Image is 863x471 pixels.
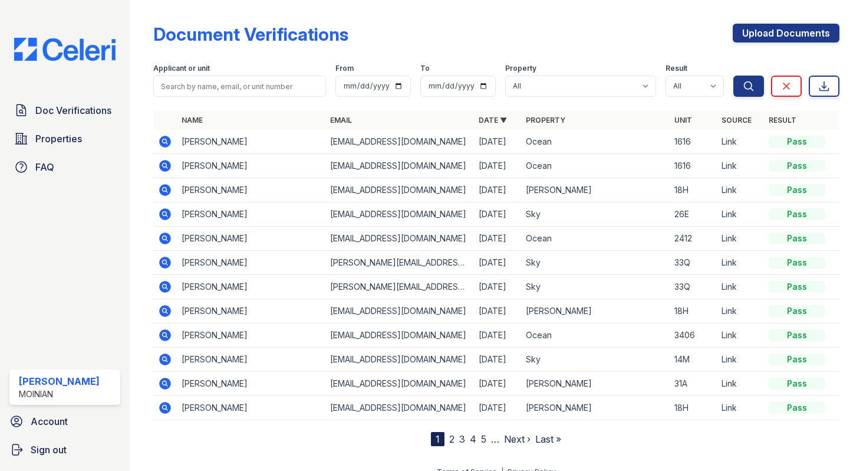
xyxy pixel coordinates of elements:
[670,130,717,154] td: 1616
[325,178,474,202] td: [EMAIL_ADDRESS][DOMAIN_NAME]
[717,348,764,372] td: Link
[670,275,717,299] td: 33Q
[5,410,125,433] a: Account
[769,208,825,220] div: Pass
[717,130,764,154] td: Link
[474,372,521,396] td: [DATE]
[474,275,521,299] td: [DATE]
[177,130,325,154] td: [PERSON_NAME]
[521,178,670,202] td: [PERSON_NAME]
[481,433,486,445] a: 5
[670,348,717,372] td: 14M
[769,329,825,341] div: Pass
[9,127,120,151] a: Properties
[769,378,825,390] div: Pass
[35,132,82,146] span: Properties
[5,38,125,61] img: CE_Logo_Blue-a8612792a0a2168367f1c8372b55b34899dd931a85d93a1a3d3e32e68fde9ad4.png
[177,154,325,178] td: [PERSON_NAME]
[670,202,717,227] td: 26E
[474,130,521,154] td: [DATE]
[177,299,325,323] td: [PERSON_NAME]
[459,433,465,445] a: 3
[330,116,352,125] a: Email
[325,251,474,275] td: [PERSON_NAME][EMAIL_ADDRESS][DOMAIN_NAME]
[521,130,670,154] td: Ocean
[325,154,474,178] td: [EMAIL_ADDRESS][DOMAIN_NAME]
[470,433,476,445] a: 4
[474,396,521,420] td: [DATE]
[769,354,825,365] div: Pass
[177,396,325,420] td: [PERSON_NAME]
[670,372,717,396] td: 31A
[325,227,474,251] td: [EMAIL_ADDRESS][DOMAIN_NAME]
[670,323,717,348] td: 3406
[177,251,325,275] td: [PERSON_NAME]
[521,227,670,251] td: Ocean
[177,178,325,202] td: [PERSON_NAME]
[670,227,717,251] td: 2412
[717,154,764,178] td: Link
[420,64,430,73] label: To
[769,233,825,244] div: Pass
[769,160,825,172] div: Pass
[769,184,825,196] div: Pass
[505,64,536,73] label: Property
[31,414,68,429] span: Account
[19,388,100,400] div: Moinian
[177,323,325,348] td: [PERSON_NAME]
[474,202,521,227] td: [DATE]
[182,116,203,125] a: Name
[526,116,565,125] a: Property
[769,305,825,317] div: Pass
[769,281,825,293] div: Pass
[769,257,825,269] div: Pass
[717,323,764,348] td: Link
[674,116,692,125] a: Unit
[35,160,54,174] span: FAQ
[474,178,521,202] td: [DATE]
[325,299,474,323] td: [EMAIL_ADDRESS][DOMAIN_NAME]
[325,372,474,396] td: [EMAIL_ADDRESS][DOMAIN_NAME]
[717,372,764,396] td: Link
[177,275,325,299] td: [PERSON_NAME]
[717,227,764,251] td: Link
[5,438,125,462] a: Sign out
[479,116,507,125] a: Date ▼
[9,155,120,179] a: FAQ
[733,24,839,42] a: Upload Documents
[449,433,454,445] a: 2
[474,323,521,348] td: [DATE]
[717,178,764,202] td: Link
[504,433,531,445] a: Next ›
[521,348,670,372] td: Sky
[177,227,325,251] td: [PERSON_NAME]
[177,372,325,396] td: [PERSON_NAME]
[474,154,521,178] td: [DATE]
[153,24,348,45] div: Document Verifications
[325,202,474,227] td: [EMAIL_ADDRESS][DOMAIN_NAME]
[670,178,717,202] td: 18H
[521,154,670,178] td: Ocean
[325,130,474,154] td: [EMAIL_ADDRESS][DOMAIN_NAME]
[177,348,325,372] td: [PERSON_NAME]
[521,275,670,299] td: Sky
[474,251,521,275] td: [DATE]
[722,116,752,125] a: Source
[177,202,325,227] td: [PERSON_NAME]
[325,396,474,420] td: [EMAIL_ADDRESS][DOMAIN_NAME]
[35,103,111,117] span: Doc Verifications
[153,64,210,73] label: Applicant or unit
[474,299,521,323] td: [DATE]
[666,64,687,73] label: Result
[717,396,764,420] td: Link
[717,251,764,275] td: Link
[521,299,670,323] td: [PERSON_NAME]
[670,154,717,178] td: 1616
[325,323,474,348] td: [EMAIL_ADDRESS][DOMAIN_NAME]
[521,396,670,420] td: [PERSON_NAME]
[521,251,670,275] td: Sky
[717,275,764,299] td: Link
[474,227,521,251] td: [DATE]
[670,299,717,323] td: 18H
